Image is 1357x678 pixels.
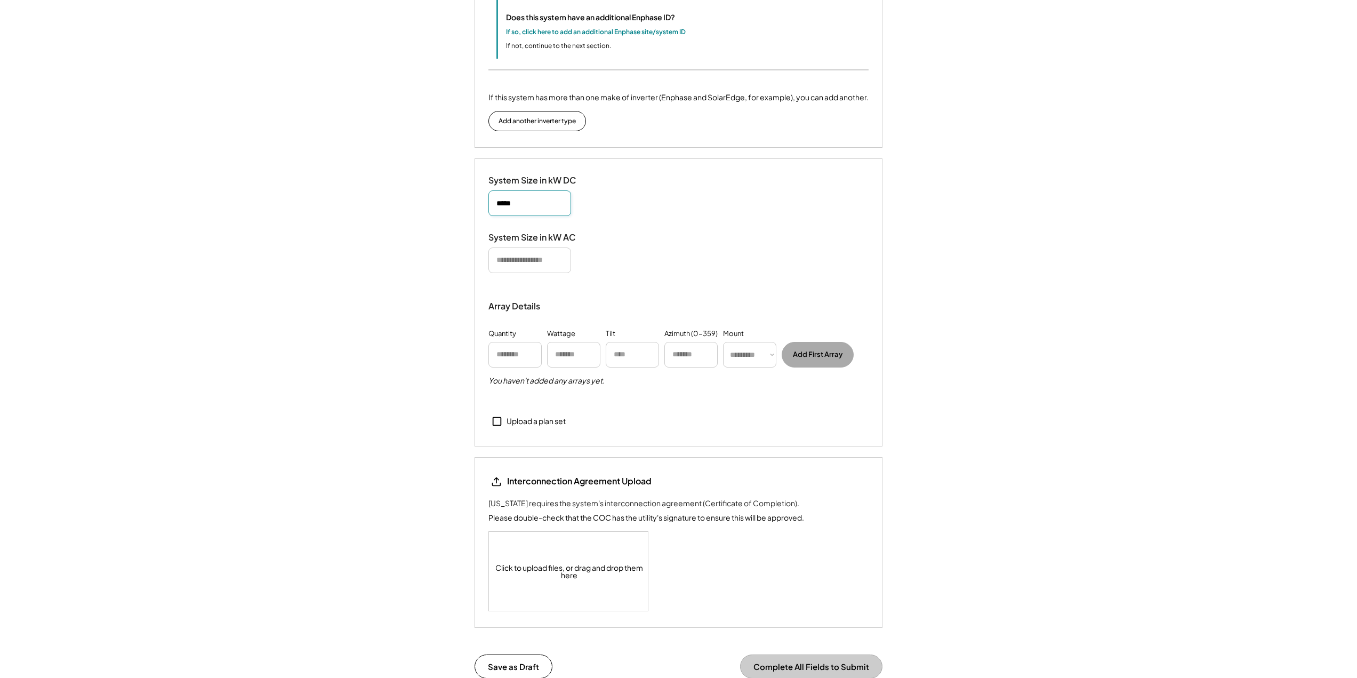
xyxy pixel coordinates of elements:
[488,329,516,339] div: Quantity
[506,12,675,23] div: Does this system have an additional Enphase ID?
[488,111,586,131] button: Add another inverter type
[488,498,799,509] div: [US_STATE] requires the system's interconnection agreement (Certificate of Completion).
[782,342,854,368] button: Add First Array
[723,329,744,339] div: Mount
[664,329,718,339] div: Azimuth (0-359)
[488,175,595,186] div: System Size in kW DC
[488,512,804,523] div: Please double-check that the COC has the utility's signature to ensure this will be approved.
[507,475,652,487] div: Interconnection Agreement Upload
[606,329,615,339] div: Tilt
[488,92,869,103] div: If this system has more than one make of inverter (Enphase and SolarEdge, for example), you can a...
[489,532,649,611] div: Click to upload files, or drag and drop them here
[488,300,542,313] div: Array Details
[488,232,595,243] div: System Size in kW AC
[506,41,611,51] div: If not, continue to the next section.
[507,416,566,427] div: Upload a plan set
[547,329,575,339] div: Wattage
[506,27,686,37] div: If so, click here to add an additional Enphase site/system ID
[488,376,605,386] h5: You haven't added any arrays yet.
